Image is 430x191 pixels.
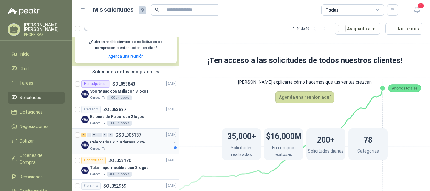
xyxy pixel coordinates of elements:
[87,133,91,137] div: 0
[8,8,40,15] img: Logo peakr
[108,158,131,163] p: SOL053170
[79,39,173,51] p: ¿Quieres recibir como estas todos los días?
[81,157,106,164] div: Por cotizar
[20,51,30,58] span: Inicio
[264,144,303,160] p: En compras exitosas
[90,95,105,100] p: Caracol TV
[266,129,302,143] h1: $16,000M
[81,182,101,190] div: Cerrado
[107,121,132,126] div: 100 Unidades
[24,23,65,31] p: [PERSON_NAME] [PERSON_NAME]
[103,107,126,112] p: SOL053837
[90,121,105,126] p: Caracol TV
[90,139,145,145] p: Calendarios Y Cuadernos 2026
[155,8,159,12] span: search
[357,148,379,156] p: Categorias
[103,133,107,137] div: 0
[20,94,41,101] span: Solicitudes
[103,184,126,188] p: SOL052969
[108,133,113,137] div: 0
[107,172,132,177] div: 300 Unidades
[81,141,89,149] img: Company Logo
[90,146,105,151] p: Caracol TV
[20,109,43,115] span: Licitaciones
[166,183,177,189] p: [DATE]
[335,23,380,35] button: Asignado a mi
[20,65,29,72] span: Chat
[92,133,97,137] div: 0
[95,40,163,50] b: cientos de solicitudes de compra
[72,78,179,103] a: Por adjudicarSOL053843[DATE] Company LogoSporty Bag con Malla con 3 logosCaracol TV100 Unidades
[81,167,89,174] img: Company Logo
[308,148,344,156] p: Solicitudes diarias
[275,91,334,103] button: Agenda una reunion aquí
[20,152,59,166] span: Órdenes de Compra
[90,165,150,171] p: Tulas impermeables con 3 logos.
[222,144,261,160] p: Solicitudes realizadas
[325,7,339,14] div: Todas
[364,132,372,146] h1: 78
[81,80,110,88] div: Por adjudicar
[8,63,65,75] a: Chat
[115,133,141,137] p: GSOL005137
[385,23,422,35] button: No Leídos
[166,81,177,87] p: [DATE]
[166,106,177,112] p: [DATE]
[8,171,65,183] a: Remisiones
[8,92,65,104] a: Solicitudes
[81,106,101,113] div: Cerrado
[72,103,179,129] a: CerradoSOL053837[DATE] Company LogoBalones de Futbol con 2 logosCaracol TV100 Unidades
[8,77,65,89] a: Tareas
[8,121,65,132] a: Negociaciones
[81,90,89,98] img: Company Logo
[139,6,146,14] span: 9
[93,5,133,14] h1: Mis solicitudes
[108,54,144,59] a: Agenda una reunión
[8,149,65,168] a: Órdenes de Compra
[107,95,132,100] div: 100 Unidades
[81,131,178,151] a: 3 0 0 0 0 0 GSOL005137[DATE] Company LogoCalendarios Y Cuadernos 2026Caracol TV
[20,80,33,87] span: Tareas
[166,157,177,163] p: [DATE]
[20,138,34,144] span: Cotizar
[90,172,105,177] p: Caracol TV
[81,116,89,123] img: Company Logo
[317,132,335,146] h1: 200+
[81,133,86,137] div: 3
[166,132,177,138] p: [DATE]
[411,4,422,16] button: 1
[20,123,48,130] span: Negociaciones
[8,106,65,118] a: Licitaciones
[97,133,102,137] div: 0
[72,66,179,78] div: Solicitudes de tus compradores
[72,154,179,180] a: Por cotizarSOL053170[DATE] Company LogoTulas impermeables con 3 logos.Caracol TV300 Unidades
[24,33,65,37] p: PEOPE SAS
[112,82,135,86] p: SOL053843
[293,24,330,34] div: 1 - 40 de 40
[8,135,65,147] a: Cotizar
[20,173,43,180] span: Remisiones
[8,48,65,60] a: Inicio
[227,129,256,143] h1: 35,000+
[90,88,149,94] p: Sporty Bag con Malla con 3 logos
[417,3,424,9] span: 1
[90,114,144,120] p: Balones de Futbol con 2 logos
